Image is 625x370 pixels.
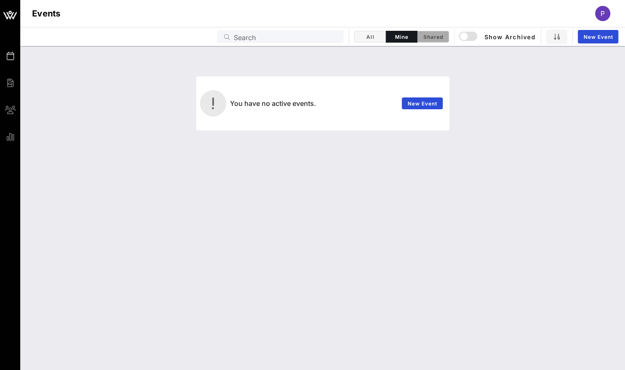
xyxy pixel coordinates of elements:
[460,32,535,42] span: Show Archived
[230,99,316,108] span: You have no active events.
[391,34,412,40] span: Mine
[32,7,61,20] h1: Events
[386,31,417,43] button: Mine
[422,34,444,40] span: Shared
[402,97,443,109] a: New Event
[360,34,380,40] span: All
[601,9,605,18] span: P
[354,31,386,43] button: All
[578,30,618,43] a: New Event
[407,100,437,107] span: New Event
[583,34,613,40] span: New Event
[417,31,449,43] button: Shared
[595,6,610,21] div: P
[460,29,536,44] button: Show Archived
